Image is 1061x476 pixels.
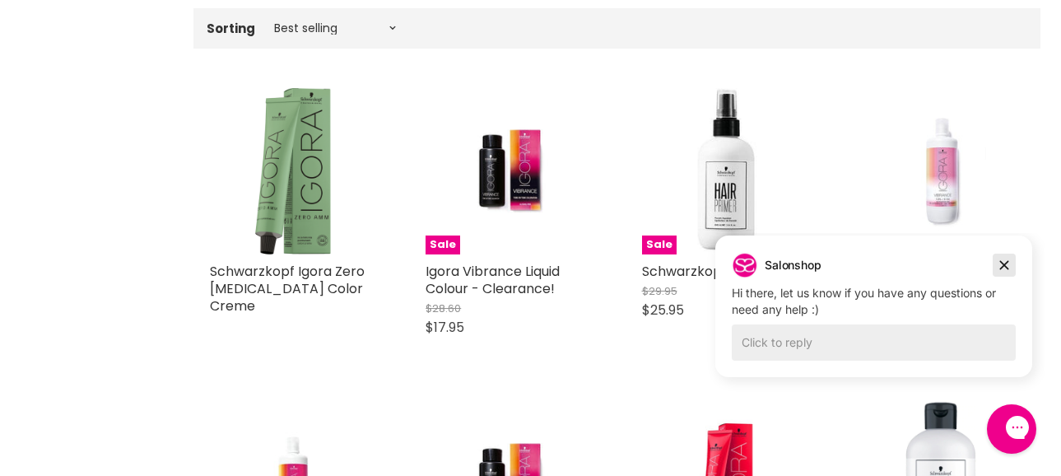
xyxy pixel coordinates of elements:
[207,21,255,35] label: Sorting
[642,301,684,320] span: $25.95
[858,88,1024,254] a: Igora Vibrance Activator Gel
[426,262,560,298] a: Igora Vibrance Liquid Colour - Clearance!
[642,236,677,254] span: Sale
[886,88,997,254] img: Igora Vibrance Activator Gel
[426,88,592,254] a: Igora Vibrance Liquid Colour - Clearance!Sale
[210,88,376,254] img: Schwarzkopf Igora Zero Ammonia Color Creme
[642,283,677,299] span: $29.95
[691,88,758,254] img: Schwarzkopf Hair Primer
[426,301,461,316] span: $28.60
[454,88,565,254] img: Igora Vibrance Liquid Colour - Clearance!
[426,236,460,254] span: Sale
[642,88,808,254] a: Schwarzkopf Hair PrimerSale
[979,399,1045,460] iframe: Gorgias live chat messenger
[426,318,464,337] span: $17.95
[703,233,1045,402] iframe: Gorgias live chat campaigns
[210,262,365,315] a: Schwarzkopf Igora Zero [MEDICAL_DATA] Color Creme
[642,262,803,281] a: Schwarzkopf Hair Primer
